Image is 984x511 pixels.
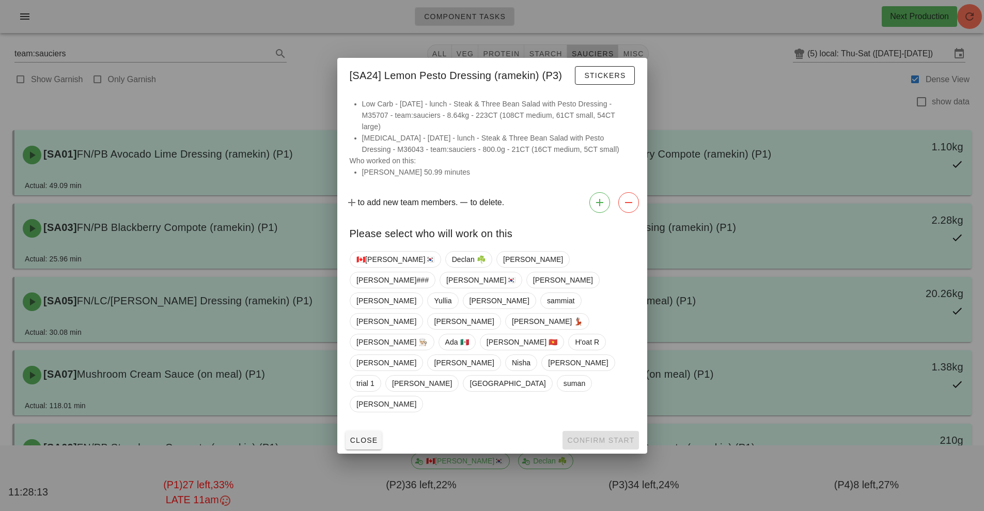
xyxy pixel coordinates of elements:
li: [MEDICAL_DATA] - [DATE] - lunch - Steak & Three Bean Salad with Pesto Dressing - M36043 - team:sa... [362,132,635,155]
span: [PERSON_NAME] [356,314,416,329]
div: [SA24] Lemon Pesto Dressing (ramekin) (P3) [337,58,647,90]
div: to add new team members. to delete. [337,188,647,217]
span: sammiat [546,293,574,308]
span: Nisha [511,355,530,370]
span: Stickers [584,71,626,80]
span: Ada 🇲🇽 [445,334,468,350]
span: trial 1 [356,376,374,391]
span: [PERSON_NAME] [356,355,416,370]
span: Declan ☘️ [451,252,485,267]
span: 🇨🇦[PERSON_NAME]🇰🇷 [356,252,434,267]
div: Who worked on this: [337,98,647,188]
span: [PERSON_NAME] [356,396,416,412]
span: [PERSON_NAME] 🇻🇳 [486,334,557,350]
span: [PERSON_NAME] [392,376,451,391]
span: [PERSON_NAME] [533,272,592,288]
button: Close [346,431,382,450]
span: [PERSON_NAME] [548,355,608,370]
li: Low Carb - [DATE] - lunch - Steak & Three Bean Salad with Pesto Dressing - M35707 - team:sauciers... [362,98,635,132]
span: [PERSON_NAME] [434,355,494,370]
div: Please select who will work on this [337,217,647,247]
span: [PERSON_NAME] [469,293,529,308]
span: H'oat R [575,334,599,350]
span: [PERSON_NAME] [434,314,494,329]
li: [PERSON_NAME] 50.99 minutes [362,166,635,178]
span: [PERSON_NAME]### [356,272,429,288]
span: [PERSON_NAME]🇰🇷 [446,272,516,288]
span: [PERSON_NAME] [503,252,563,267]
button: Stickers [575,66,634,85]
span: [PERSON_NAME] 👨🏼‍🍳 [356,334,428,350]
span: suman [563,376,585,391]
span: [GEOGRAPHIC_DATA] [470,376,545,391]
span: [PERSON_NAME] [356,293,416,308]
span: Close [350,436,378,444]
span: [PERSON_NAME] 💃🏽 [511,314,583,329]
span: Yullia [434,293,451,308]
